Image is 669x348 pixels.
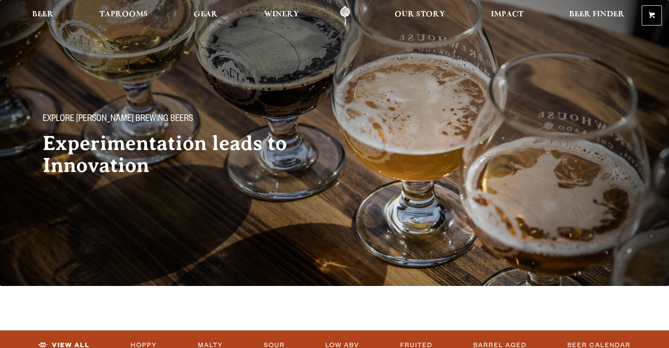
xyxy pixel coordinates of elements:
span: Winery [264,11,299,18]
span: Beer [32,11,54,18]
a: Taprooms [94,6,154,26]
a: Our Story [389,6,451,26]
span: Taprooms [99,11,148,18]
span: Explore [PERSON_NAME] Brewing Beers [43,114,193,125]
a: Beer [26,6,59,26]
span: Gear [194,11,218,18]
a: Gear [188,6,223,26]
span: Our Story [395,11,445,18]
h2: Experimentation leads to Innovation [43,132,317,176]
a: Beer Finder [563,6,630,26]
a: Winery [258,6,305,26]
a: Odell Home [329,6,362,26]
span: Beer Finder [569,11,625,18]
a: Impact [485,6,529,26]
span: Impact [491,11,523,18]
